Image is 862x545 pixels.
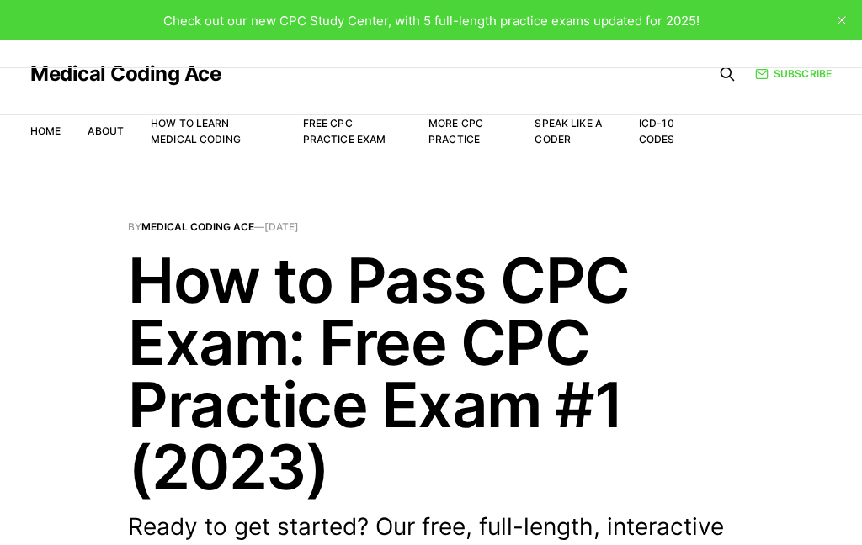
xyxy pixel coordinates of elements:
a: Subscribe [755,66,832,82]
a: How to Learn Medical Coding [151,117,241,146]
a: About [88,124,124,137]
a: Free CPC Practice Exam [303,117,386,146]
a: Medical Coding Ace [141,220,254,233]
h1: How to Pass CPC Exam: Free CPC Practice Exam #1 (2023) [128,249,734,498]
a: Speak Like a Coder [535,117,601,146]
span: By — [128,222,734,232]
a: More CPC Practice [428,117,483,146]
button: close [828,7,855,34]
time: [DATE] [264,220,299,233]
a: Medical Coding Ace [30,64,221,84]
a: ICD-10 Codes [639,117,675,146]
span: Check out our new CPC Study Center, with 5 full-length practice exams updated for 2025! [163,13,700,29]
a: Home [30,124,61,137]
